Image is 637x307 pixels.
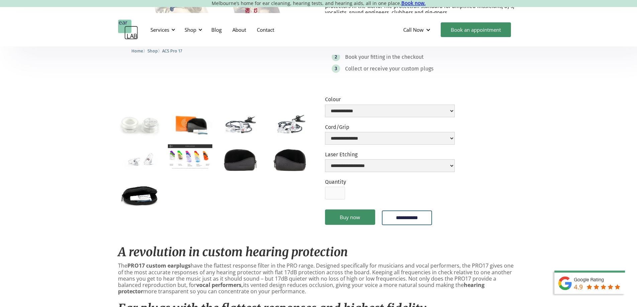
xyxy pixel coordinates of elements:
div: Call Now [403,26,424,33]
label: Colour [325,96,455,103]
strong: PRO17 custom earplugs [127,262,191,269]
div: 2 [335,54,337,59]
div: Services [146,20,177,40]
a: open lightbox [218,110,262,139]
li: 〉 [131,47,147,54]
a: open lightbox [168,144,212,169]
a: Shop [147,47,158,54]
a: About [227,20,251,39]
li: 〉 [147,47,162,54]
a: Blog [206,20,227,39]
a: open lightbox [118,179,163,209]
div: Collect or receive your custom plugs [345,65,433,72]
a: Home [131,47,143,54]
a: Contact [251,20,280,39]
em: A revolution in custom hearing protection [118,245,348,260]
strong: hearing protector [118,281,485,295]
label: Cord/Grip [325,124,455,130]
a: open lightbox [118,144,163,174]
a: open lightbox [218,144,262,174]
span: Home [131,48,143,53]
a: open lightbox [118,110,163,139]
a: open lightbox [168,110,212,139]
strong: vocal performers, [196,281,243,289]
div: Services [150,26,169,33]
div: Call Now [398,20,437,40]
a: open lightbox [268,110,312,139]
span: Shop [147,48,158,53]
div: Shop [185,26,196,33]
a: home [118,20,138,40]
p: The have the flattest response filter in the PRO range. Designed specifically for musicians and v... [118,263,519,295]
span: ACS Pro 17 [162,48,182,53]
label: Quantity [325,179,346,185]
a: ACS Pro 17 [162,47,182,54]
div: Shop [181,20,204,40]
a: open lightbox [268,144,312,174]
div: 3 [335,66,337,71]
a: Buy now [325,209,375,225]
a: Book an appointment [441,22,511,37]
label: Laser Etching [325,151,455,158]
